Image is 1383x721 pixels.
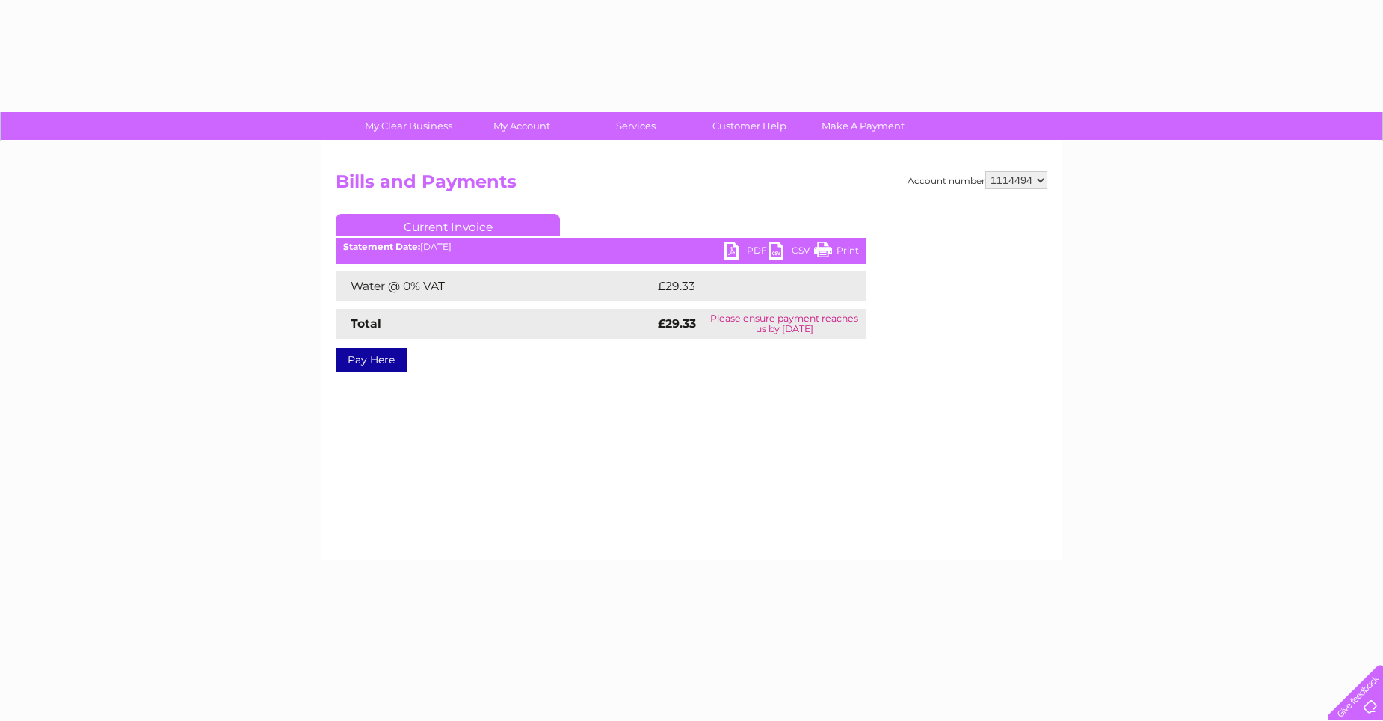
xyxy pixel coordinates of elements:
td: Water @ 0% VAT [336,271,654,301]
a: My Account [461,112,584,140]
a: Pay Here [336,348,407,372]
a: Customer Help [688,112,811,140]
a: Make A Payment [801,112,925,140]
div: [DATE] [336,242,866,252]
a: My Clear Business [347,112,470,140]
b: Statement Date: [343,241,420,252]
div: Account number [908,171,1047,189]
a: CSV [769,242,814,263]
td: Please ensure payment reaches us by [DATE] [702,309,866,339]
td: £29.33 [654,271,836,301]
h2: Bills and Payments [336,171,1047,200]
a: Current Invoice [336,214,560,236]
strong: Total [351,316,381,331]
a: Print [814,242,859,263]
strong: £29.33 [658,316,696,331]
a: PDF [724,242,769,263]
a: Services [574,112,697,140]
